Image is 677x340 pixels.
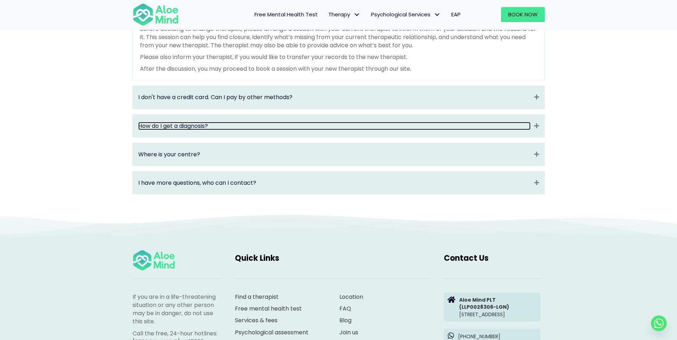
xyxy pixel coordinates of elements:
[458,333,537,340] p: [PHONE_NUMBER]
[446,7,466,22] a: EAP
[339,304,351,313] a: FAQ
[235,304,302,313] a: Free mental health test
[140,53,537,61] p: Please also inform your therapist, if you would like to transfer your records to the new therapist.
[444,293,541,322] a: Aloe Mind PLT(LLP0028306-LGN)[STREET_ADDRESS]
[339,293,363,301] a: Location
[138,122,531,130] a: How do I get a diagnosis?
[254,11,318,18] span: Free Mental Health Test
[323,7,366,22] a: TherapyTherapy: submenu
[249,7,323,22] a: Free Mental Health Test
[371,11,441,18] span: Psychological Services
[235,316,278,324] a: Services & fees
[188,7,466,22] nav: Menu
[235,328,308,336] a: Psychological assessment
[133,249,175,271] img: Aloe mind Logo
[339,328,358,336] a: Join us
[501,7,545,22] a: Book Now
[459,296,537,318] p: [STREET_ADDRESS]
[133,293,221,326] p: If you are in a life-threatening situation or any other person may be in danger, do not use this ...
[235,293,279,301] a: Find a therapist
[651,315,667,331] a: Whatsapp
[140,65,537,73] p: After the discussion, you may proceed to book a session with your new therapist through our site.
[133,3,179,26] img: Aloe mind Logo
[366,7,446,22] a: Psychological ServicesPsychological Services: submenu
[140,25,537,50] p: Before deciding to change therapist, please arrange a session with your current therapist to info...
[459,303,509,311] strong: (LLP0028306-LGN)
[451,11,461,18] span: EAP
[352,10,362,20] span: Therapy: submenu
[339,316,351,324] a: Blog
[328,11,360,18] span: Therapy
[235,253,279,264] span: Quick Links
[534,150,539,158] i: Expand
[138,179,531,187] a: I have more questions, who can I contact?
[138,93,531,101] a: I don't have a credit card. Can I pay by other methods?
[534,122,539,130] i: Expand
[432,10,442,20] span: Psychological Services: submenu
[534,93,539,101] i: Expand
[138,150,531,158] a: Where is your centre?
[534,179,539,187] i: Expand
[459,296,496,303] strong: Aloe Mind PLT
[444,253,489,264] span: Contact Us
[508,11,538,18] span: Book Now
